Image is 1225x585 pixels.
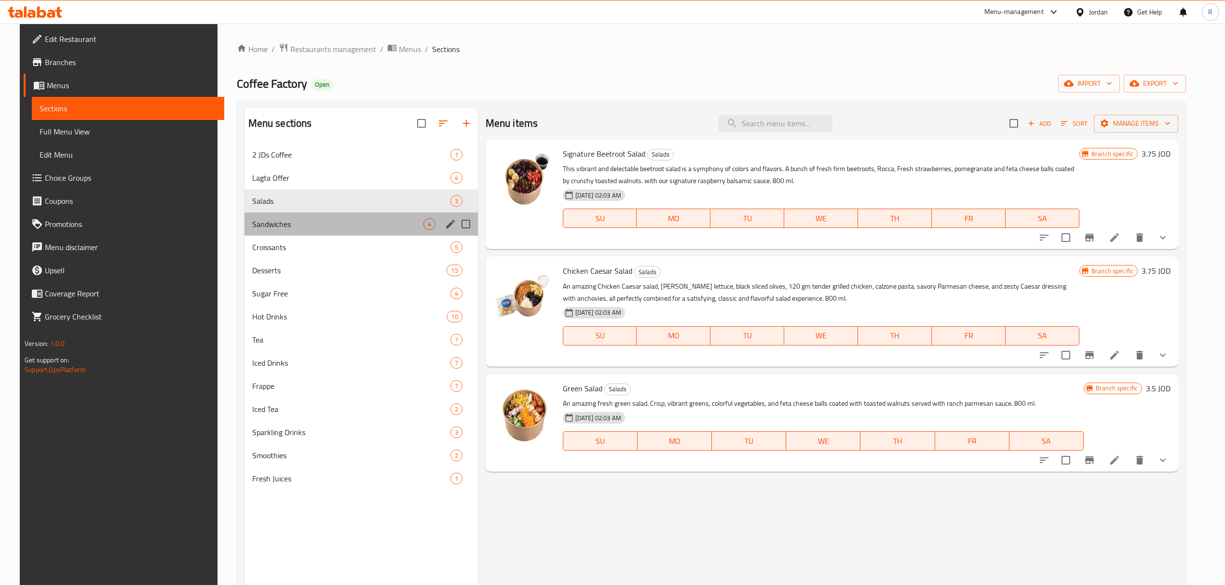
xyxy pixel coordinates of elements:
span: 2 JDs Coffee [252,149,450,160]
span: 7 [451,359,462,368]
div: Salads [647,149,674,160]
button: SU [563,431,638,451]
span: 5 [451,243,462,252]
div: items [450,380,463,392]
span: Coffee Factory [237,73,307,94]
span: Green Salad [563,381,602,396]
li: / [380,43,383,55]
span: TU [714,329,780,343]
button: SA [1006,209,1079,228]
span: Sort sections [432,112,455,135]
div: items [450,172,463,184]
span: Full Menu View [40,126,217,137]
span: [DATE] 02:03 AM [572,191,625,200]
button: WE [784,326,858,346]
p: An amazing fresh green salad. Crisp, vibrant greens, colorful vegetables, and feta cheese balls c... [563,398,1084,410]
span: Smoothies [252,450,450,461]
a: Branches [24,51,224,74]
p: This vibrant and delectable beetroot salad is a symphony of colors and flavors. A bunch of fresh ... [563,163,1079,187]
span: Sections [40,103,217,114]
span: Sections [432,43,460,55]
span: Salads [605,384,630,395]
span: Add [1026,118,1052,129]
div: Sandwiches [252,218,423,230]
div: items [450,450,463,461]
button: Add section [455,112,478,135]
button: TU [710,209,784,228]
button: TU [712,431,786,451]
div: Salads [604,384,631,395]
a: Home [237,43,268,55]
span: 4 [451,289,462,298]
span: 10 [447,312,462,321]
div: items [450,403,463,415]
h6: 3.75 JOD [1142,264,1171,278]
span: Select to update [1056,345,1076,365]
div: Frappe7 [245,374,478,398]
span: TH [864,434,931,448]
h2: Menu items [486,116,538,131]
span: Sort [1061,118,1088,129]
img: Signature Beetroot Salad [493,147,555,209]
span: 7 [451,382,462,391]
button: MO [637,326,710,346]
svg: Show Choices [1157,232,1169,243]
span: 7 [451,335,462,345]
div: items [447,265,462,276]
button: sort-choices [1033,344,1056,367]
span: Select to update [1056,227,1076,248]
span: Salads [648,149,673,160]
a: Menus [387,43,421,55]
span: WE [788,329,854,343]
button: sort-choices [1033,449,1056,472]
svg: Show Choices [1157,349,1169,361]
span: Desserts [252,265,447,276]
span: Select to update [1056,450,1076,470]
img: Green Salad [493,382,555,443]
div: Salads [252,195,450,207]
span: Menu disclaimer [45,241,217,253]
span: Iced Tea [252,403,450,415]
span: 3 [451,428,462,437]
div: Lagta Offer [252,172,450,184]
span: SA [1009,212,1075,226]
a: Edit menu item [1109,454,1120,466]
span: 15 [447,266,462,275]
span: WE [790,434,857,448]
button: show more [1151,226,1174,249]
button: delete [1128,449,1151,472]
div: Jordan [1089,7,1108,17]
span: Sugar Free [252,288,450,299]
div: Lagta Offer4 [245,166,478,189]
span: SU [567,434,634,448]
span: 4 [424,220,435,229]
span: Grocery Checklist [45,311,217,322]
span: MO [640,212,707,226]
a: Restaurants management [279,43,376,55]
button: export [1124,75,1186,93]
h6: 3.75 JOD [1142,147,1171,160]
div: Iced Tea2 [245,398,478,421]
span: SA [1013,434,1080,448]
a: Choice Groups [24,166,224,189]
div: Iced Drinks7 [245,351,478,374]
button: Branch-specific-item [1078,449,1101,472]
span: Menus [47,80,217,91]
span: 1 [451,150,462,160]
div: Hot Drinks10 [245,305,478,328]
button: sort-choices [1033,226,1056,249]
a: Support.OpsPlatform [25,363,86,376]
button: WE [786,431,860,451]
span: 2 [451,405,462,414]
button: FR [932,326,1006,346]
span: FR [939,434,1006,448]
span: 1.0.0 [50,337,65,350]
div: Croissants5 [245,236,478,259]
img: Chicken Caesar Salad [493,264,555,326]
a: Edit menu item [1109,349,1120,361]
span: Hot Drinks [252,311,447,322]
li: / [425,43,428,55]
